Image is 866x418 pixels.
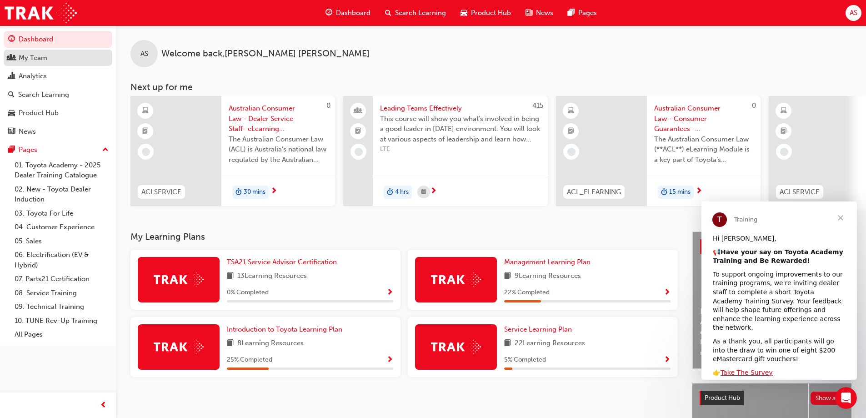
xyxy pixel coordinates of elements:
[811,392,845,405] button: Show all
[752,101,756,110] span: 0
[664,287,671,298] button: Show Progress
[395,8,446,18] span: Search Learning
[19,53,47,63] div: My Team
[386,289,393,297] span: Show Progress
[515,338,585,349] span: 22 Learning Resources
[11,206,112,221] a: 03. Toyota For Life
[526,7,532,19] span: news-icon
[227,355,272,365] span: 25 % Completed
[568,126,574,137] span: booktick-icon
[154,340,204,354] img: Trak
[244,187,265,197] span: 30 mins
[781,126,787,137] span: booktick-icon
[578,8,597,18] span: Pages
[318,4,378,22] a: guage-iconDashboard
[142,126,149,137] span: booktick-icon
[8,91,15,99] span: search-icon
[227,258,337,266] span: TSA21 Service Advisor Certification
[270,187,277,196] span: next-icon
[229,103,328,134] span: Australian Consumer Law - Dealer Service Staff- eLearning Module
[102,144,109,156] span: up-icon
[701,201,857,380] iframe: Intercom live chat message
[8,146,15,154] span: pages-icon
[355,126,361,137] span: booktick-icon
[431,272,481,287] img: Trak
[705,394,740,402] span: Product Hub
[227,287,269,298] span: 0 % Completed
[780,148,788,156] span: learningRecordVerb_NONE-icon
[227,257,340,267] a: TSA21 Service Advisor Certification
[431,340,481,354] img: Trak
[229,134,328,165] span: The Australian Consumer Law (ACL) is Australia's national law regulated by the Australian Competi...
[421,186,426,198] span: calendar-icon
[4,50,112,66] a: My Team
[385,7,391,19] span: search-icon
[154,272,204,287] img: Trak
[4,86,112,103] a: Search Learning
[325,7,332,19] span: guage-icon
[237,338,304,349] span: 8 Learning Resources
[343,96,548,206] a: 415Leading Teams EffectivelyThis course will show you what's involved in being a good leader in [...
[700,391,844,405] a: Product HubShow all
[227,325,342,333] span: Introduction to Toyota Learning Plan
[700,239,844,254] a: Latest NewsShow all
[700,307,844,337] span: Help Shape the Future of Toyota Academy Training and Win an eMastercard!
[846,5,861,21] button: AS
[556,96,761,206] a: 0ACL_ELEARNINGAustralian Consumer Law - Consumer Guarantees - eLearning moduleThe Australian Cons...
[504,258,591,266] span: Management Learning Plan
[780,187,820,197] span: ACLSERVICE
[355,105,361,117] span: people-icon
[654,103,753,134] span: Australian Consumer Law - Consumer Guarantees - eLearning module
[395,187,409,197] span: 4 hrs
[19,71,47,81] div: Analytics
[378,4,453,22] a: search-iconSearch Learning
[669,187,691,197] span: 15 mins
[380,103,541,114] span: Leading Teams Effectively
[4,141,112,158] button: Pages
[504,257,594,267] a: Management Learning Plan
[130,232,678,242] h3: My Learning Plans
[11,234,112,248] a: 05. Sales
[227,271,234,282] span: book-icon
[568,7,575,19] span: pages-icon
[661,186,667,198] span: duration-icon
[326,101,330,110] span: 0
[336,8,370,18] span: Dashboard
[453,4,518,22] a: car-iconProduct Hub
[11,248,112,272] a: 06. Electrification (EV & Hybrid)
[504,324,576,335] a: Service Learning Plan
[8,54,15,62] span: people-icon
[161,49,370,59] span: Welcome back , [PERSON_NAME] [PERSON_NAME]
[654,134,753,165] span: The Australian Consumer Law (**ACL**) eLearning Module is a key part of Toyota’s compliance progr...
[8,72,15,81] span: chart-icon
[141,187,181,197] span: ACLSERVICE
[237,271,307,282] span: 13 Learning Resources
[386,287,393,298] button: Show Progress
[386,356,393,364] span: Show Progress
[11,182,112,206] a: 02. New - Toyota Dealer Induction
[430,187,437,196] span: next-icon
[536,8,553,18] span: News
[19,126,36,137] div: News
[355,148,363,156] span: learningRecordVerb_NONE-icon
[568,105,574,117] span: learningResourceType_ELEARNING-icon
[100,400,107,411] span: prev-icon
[781,105,787,117] span: learningResourceType_ELEARNING-icon
[116,82,866,92] h3: Next up for me
[380,114,541,145] span: This course will show you what's involved in being a good leader in [DATE] environment. You will ...
[5,3,77,23] img: Trak
[696,187,702,196] span: next-icon
[140,49,148,59] span: AS
[835,387,857,409] iframe: Intercom live chat
[471,8,511,18] span: Product Hub
[4,31,112,48] a: Dashboard
[11,300,112,314] a: 09. Technical Training
[515,271,581,282] span: 9 Learning Resources
[386,354,393,366] button: Show Progress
